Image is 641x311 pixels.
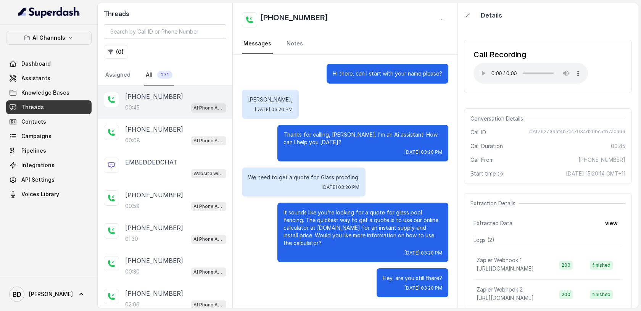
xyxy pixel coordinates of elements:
p: AI Phone Assistant [193,137,224,145]
span: Start time [470,170,505,177]
p: [PHONE_NUMBER] [125,223,183,232]
p: EMBEDDEDCHAT [125,158,177,167]
span: finished [590,290,613,299]
a: Assigned [104,65,132,85]
p: 00:59 [125,202,140,210]
a: Integrations [6,158,92,172]
p: [PHONE_NUMBER] [125,190,183,200]
span: 200 [559,261,573,270]
a: Threads [6,100,92,114]
p: AI Channels [32,33,65,42]
p: 02:06 [125,301,140,308]
span: [DATE] 03:20 PM [404,285,442,291]
a: Knowledge Bases [6,86,92,100]
p: 00:45 [125,104,140,111]
span: 00:45 [611,142,625,150]
p: AI Phone Assistant [193,203,224,210]
p: Hi there, can I start with your name please? [333,70,442,77]
span: [DATE] 03:20 PM [404,250,442,256]
a: Pipelines [6,144,92,158]
span: Call Duration [470,142,503,150]
p: It sounds like you're looking for a quote for glass pool fencing. The quickest way to get a quote... [283,209,442,247]
span: Threads [21,103,44,111]
span: [DATE] 03:20 PM [255,106,293,113]
audio: Your browser does not support the audio element. [474,63,588,84]
button: (0) [104,45,128,59]
span: Voices Library [21,190,59,198]
a: Voices Library [6,187,92,201]
p: [PHONE_NUMBER] [125,256,183,265]
span: Contacts [21,118,46,126]
text: BD [13,290,21,298]
span: [URL][DOMAIN_NAME] [477,265,534,272]
button: AI Channels [6,31,92,45]
p: 00:30 [125,268,140,276]
span: [PERSON_NAME] [29,290,73,298]
span: Integrations [21,161,55,169]
div: Call Recording [474,49,588,60]
span: CAf762739af4b7ec7034d20bc5fb7a0a66 [529,129,625,136]
button: view [601,216,622,230]
p: Hey, are you still there? [383,274,442,282]
span: [DATE] 03:20 PM [322,184,359,190]
span: Dashboard [21,60,51,68]
span: Conversation Details [470,115,526,122]
a: All271 [144,65,174,85]
span: Call From [470,156,494,164]
p: We need to get a quote for. Glass proofing. [248,174,359,181]
p: AI Phone Assistant [193,268,224,276]
a: Notes [285,34,304,54]
p: 00:08 [125,137,140,144]
p: AI Phone Assistant [193,235,224,243]
p: 01:30 [125,235,138,243]
p: Logs ( 2 ) [474,236,622,244]
span: [PHONE_NUMBER] [578,156,625,164]
p: Thanks for calling, [PERSON_NAME]. I'm an Ai assistant. How can I help you [DATE]? [283,131,442,146]
p: [PHONE_NUMBER] [125,125,183,134]
p: [PHONE_NUMBER] [125,289,183,298]
span: 200 [559,290,573,299]
span: Knowledge Bases [21,89,69,97]
span: Call ID [470,129,486,136]
a: [PERSON_NAME] [6,284,92,305]
nav: Tabs [242,34,448,54]
span: [DATE] 15:20:14 GMT+11 [566,170,625,177]
span: Extracted Data [474,219,512,227]
a: API Settings [6,173,92,187]
input: Search by Call ID or Phone Number [104,24,226,39]
p: [PERSON_NAME], [248,96,293,103]
p: Zapier Webhook 2 [477,286,523,293]
span: API Settings [21,176,55,184]
span: finished [590,261,613,270]
img: light.svg [18,6,80,18]
a: Assistants [6,71,92,85]
span: 271 [157,71,172,79]
a: Messages [242,34,273,54]
span: Campaigns [21,132,52,140]
span: [DATE] 03:20 PM [404,149,442,155]
p: Details [481,11,502,20]
span: Assistants [21,74,50,82]
a: Dashboard [6,57,92,71]
nav: Tabs [104,65,226,85]
a: Campaigns [6,129,92,143]
p: [PHONE_NUMBER] [125,92,183,101]
h2: Threads [104,9,226,18]
p: Zapier Webhook 1 [477,256,522,264]
p: Website widget [193,170,224,177]
h2: [PHONE_NUMBER] [260,12,328,27]
a: Contacts [6,115,92,129]
p: AI Phone Assistant [193,301,224,309]
span: Extraction Details [470,200,519,207]
p: AI Phone Assistant [193,104,224,112]
span: Pipelines [21,147,46,155]
span: [URL][DOMAIN_NAME] [477,295,534,301]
